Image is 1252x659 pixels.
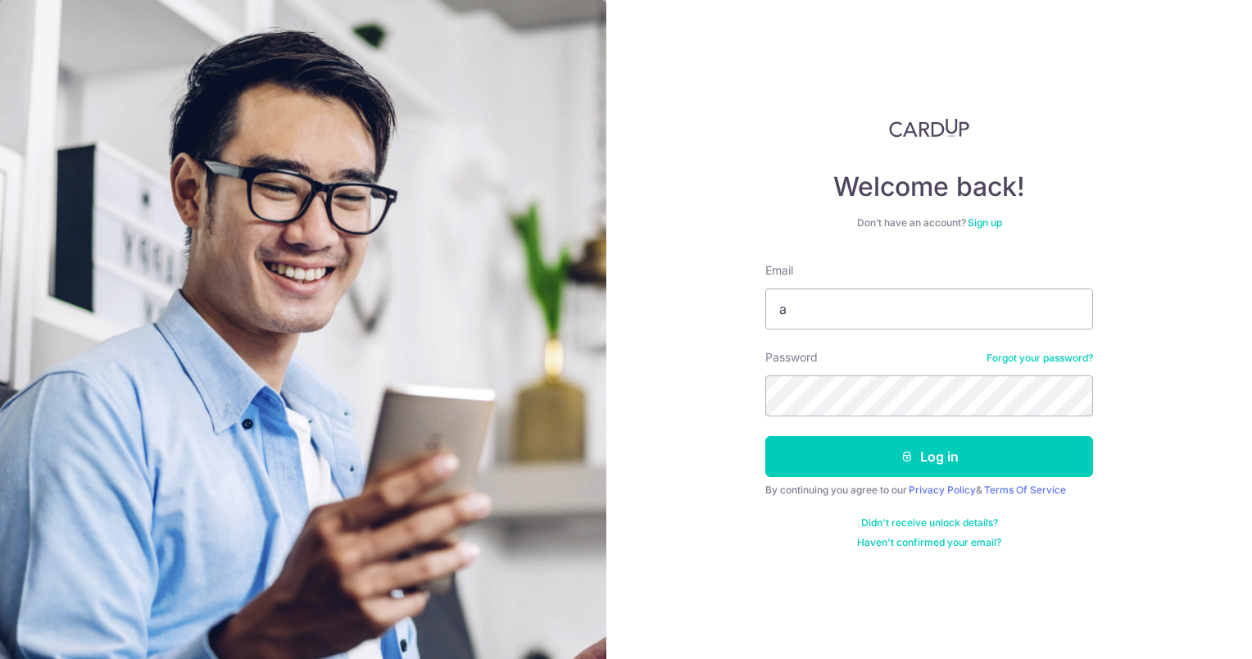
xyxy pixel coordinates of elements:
input: Enter your Email [765,289,1093,329]
a: Terms Of Service [984,484,1066,496]
h4: Welcome back! [765,170,1093,203]
a: Privacy Policy [909,484,976,496]
a: Haven't confirmed your email? [857,536,1001,549]
img: CardUp Logo [889,118,969,138]
button: Log in [765,436,1093,477]
div: By continuing you agree to our & [765,484,1093,497]
a: Didn't receive unlock details? [861,516,998,529]
div: Don’t have an account? [765,216,1093,230]
a: Forgot your password? [987,352,1093,365]
a: Sign up [968,216,1002,229]
label: Password [765,349,818,366]
label: Email [765,262,793,279]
